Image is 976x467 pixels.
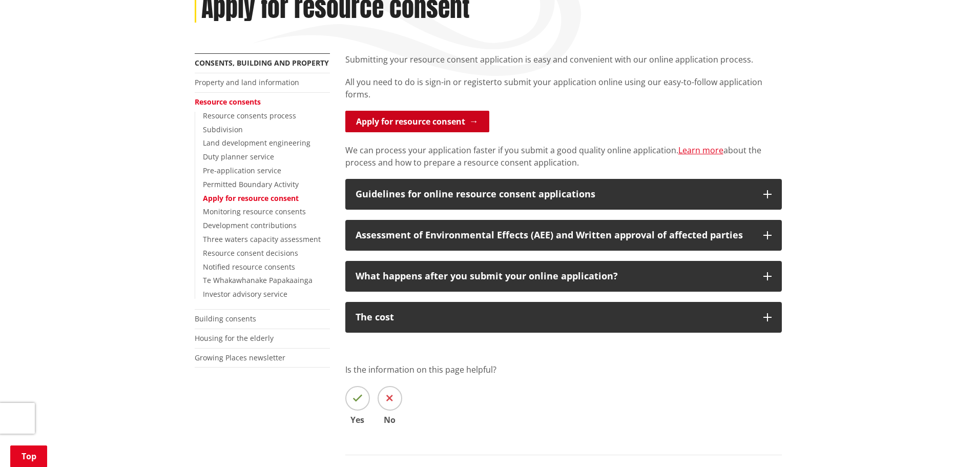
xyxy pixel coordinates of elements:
a: Te Whakawhanake Papakaainga [203,275,313,285]
p: We can process your application faster if you submit a good quality online application. about the... [345,144,782,169]
a: Property and land information [195,77,299,87]
a: Monitoring resource consents [203,207,306,216]
a: Land development engineering [203,138,310,148]
span: Submitting your resource consent application is easy and convenient with our online application p... [345,54,753,65]
p: to submit your application online using our easy-to-follow application forms. [345,76,782,100]
a: Resource consents process [203,111,296,120]
a: Apply for resource consent [203,193,299,203]
a: Permitted Boundary Activity [203,179,299,189]
a: Consents, building and property [195,58,329,68]
a: Three waters capacity assessment [203,234,321,244]
iframe: Messenger Launcher [929,424,966,461]
div: Assessment of Environmental Effects (AEE) and Written approval of affected parties [356,230,753,240]
div: The cost [356,312,753,322]
a: Housing for the elderly [195,333,274,343]
div: Guidelines for online resource consent applications [356,189,753,199]
span: No [378,416,402,424]
a: Resource consents [195,97,261,107]
span: All you need to do is sign-in or register [345,76,494,88]
button: The cost [345,302,782,333]
a: Investor advisory service [203,289,287,299]
a: Notified resource consents [203,262,295,272]
a: Growing Places newsletter [195,353,285,362]
button: Guidelines for online resource consent applications [345,179,782,210]
a: Pre-application service [203,166,281,175]
a: Development contributions [203,220,297,230]
a: Learn more [678,145,723,156]
span: Yes [345,416,370,424]
a: Duty planner service [203,152,274,161]
a: Resource consent decisions [203,248,298,258]
button: What happens after you submit your online application? [345,261,782,292]
a: Apply for resource consent [345,111,489,132]
button: Assessment of Environmental Effects (AEE) and Written approval of affected parties [345,220,782,251]
div: What happens after you submit your online application? [356,271,753,281]
a: Top [10,445,47,467]
a: Subdivision [203,125,243,134]
p: Is the information on this page helpful? [345,363,782,376]
a: Building consents [195,314,256,323]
